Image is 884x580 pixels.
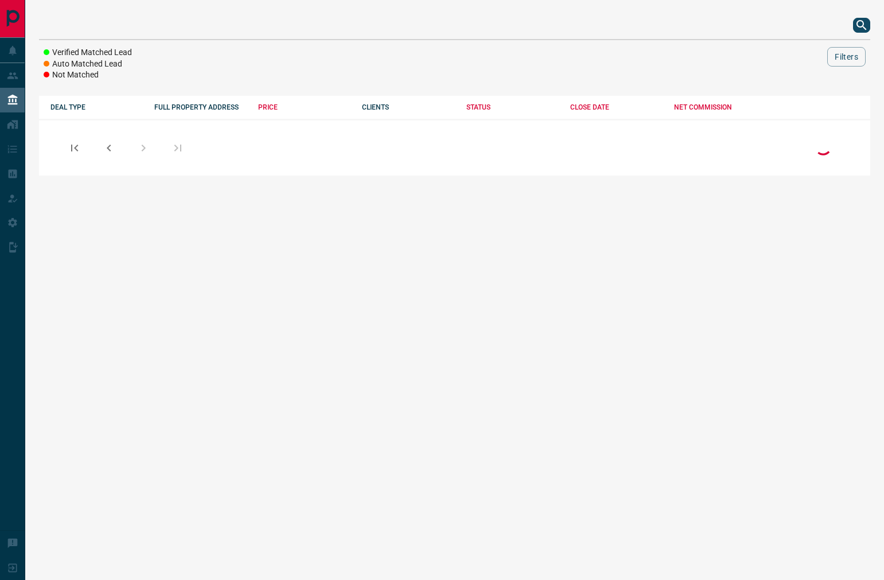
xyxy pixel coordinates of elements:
div: PRICE [258,103,351,111]
div: STATUS [466,103,559,111]
div: CLOSE DATE [570,103,663,111]
div: NET COMMISSION [674,103,766,111]
button: Filters [827,47,866,67]
li: Not Matched [44,69,132,81]
div: CLIENTS [362,103,454,111]
li: Verified Matched Lead [44,47,132,59]
div: Loading [812,135,835,160]
button: search button [853,18,870,33]
div: DEAL TYPE [50,103,143,111]
li: Auto Matched Lead [44,59,132,70]
div: FULL PROPERTY ADDRESS [154,103,247,111]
